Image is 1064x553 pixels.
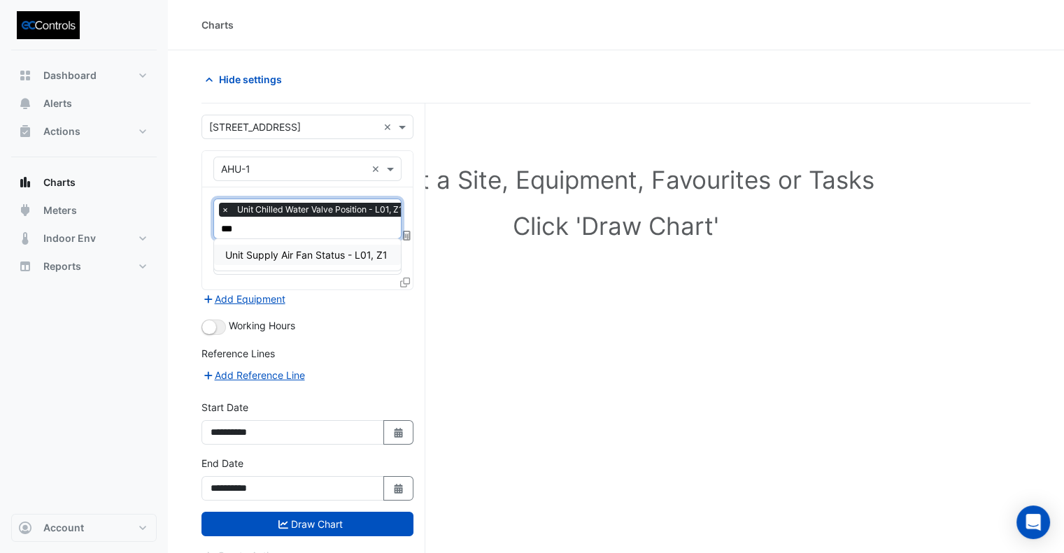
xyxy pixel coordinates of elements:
span: Choose Function [401,229,413,241]
span: Clear [383,120,395,134]
button: Hide settings [201,67,291,92]
button: Add Reference Line [201,367,306,383]
button: Account [11,514,157,542]
button: Add Equipment [201,291,286,307]
fa-icon: Select Date [392,426,405,438]
span: Hide settings [219,72,282,87]
div: Open Intercom Messenger [1016,505,1050,539]
ng-dropdown-panel: Options list [213,238,402,271]
fa-icon: Select Date [392,482,405,494]
button: Alerts [11,89,157,117]
app-icon: Dashboard [18,69,32,82]
button: Reports [11,252,157,280]
label: Start Date [201,400,248,415]
span: Alerts [43,96,72,110]
app-icon: Charts [18,175,32,189]
button: Indoor Env [11,224,157,252]
label: Reference Lines [201,346,275,361]
button: Charts [11,168,157,196]
app-icon: Meters [18,203,32,217]
label: End Date [201,456,243,471]
span: Reports [43,259,81,273]
app-icon: Alerts [18,96,32,110]
app-icon: Reports [18,259,32,273]
span: Unit Supply Air Fan Status - L01, Z1 [225,249,388,261]
button: Actions [11,117,157,145]
span: Charts [43,175,76,189]
img: Company Logo [17,11,80,39]
span: Clone Favourites and Tasks from this Equipment to other Equipment [400,276,410,288]
button: Meters [11,196,157,224]
app-icon: Actions [18,124,32,138]
span: Actions [43,124,80,138]
span: Account [43,521,84,535]
h1: Select a Site, Equipment, Favourites or Tasks [232,165,1000,194]
span: Dashboard [43,69,97,82]
div: Charts [201,17,234,32]
button: Dashboard [11,62,157,89]
button: Draw Chart [201,512,413,536]
span: Indoor Env [43,231,96,245]
h1: Click 'Draw Chart' [232,211,1000,240]
app-icon: Indoor Env [18,231,32,245]
span: Clear [371,161,383,176]
span: Working Hours [229,319,295,331]
span: Unit Chilled Water Valve Position - L01, Z1 [234,203,406,217]
span: × [219,203,232,217]
span: Meters [43,203,77,217]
